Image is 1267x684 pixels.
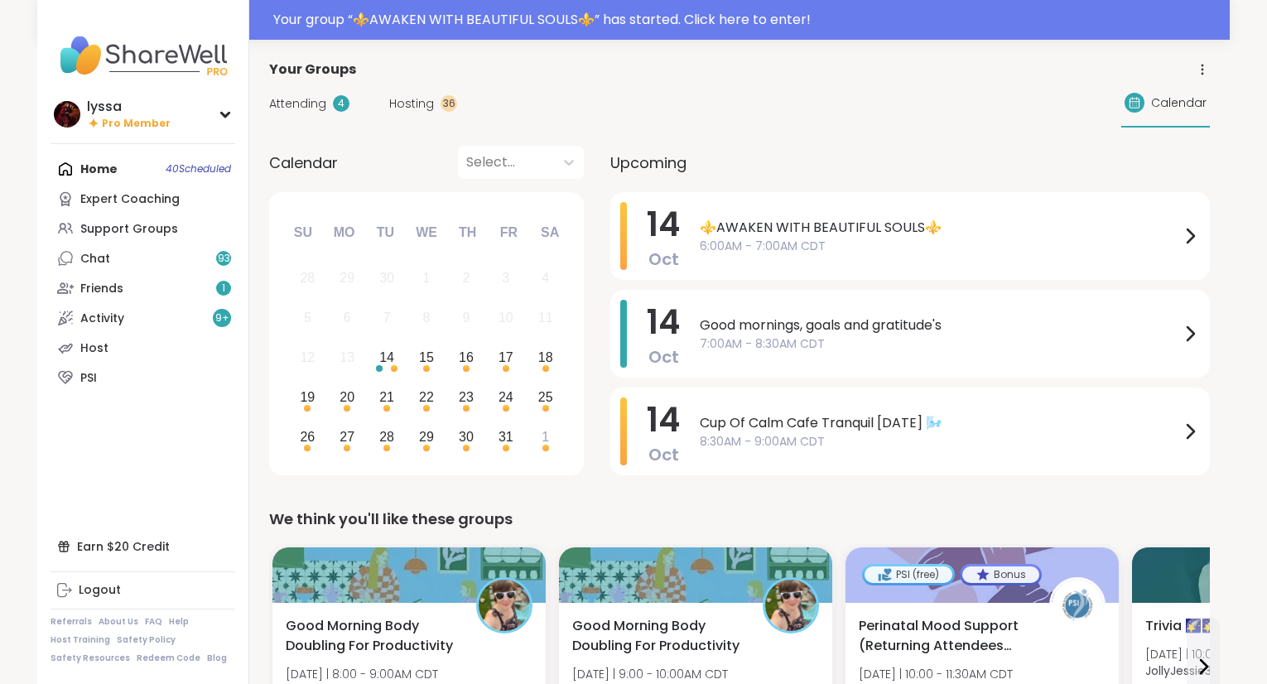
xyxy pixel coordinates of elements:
[379,346,394,368] div: 14
[488,419,523,455] div: Choose Friday, October 31st, 2025
[528,301,563,336] div: Not available Saturday, October 11th, 2025
[700,238,1180,255] span: 6:00AM - 7:00AM CDT
[542,426,549,448] div: 1
[330,261,365,296] div: Not available Monday, September 29th, 2025
[54,101,80,128] img: lyssa
[379,267,394,289] div: 30
[215,311,229,325] span: 9 +
[300,267,315,289] div: 28
[80,340,108,357] div: Host
[269,95,326,113] span: Attending
[222,282,225,296] span: 1
[369,419,405,455] div: Choose Tuesday, October 28th, 2025
[300,386,315,408] div: 19
[379,386,394,408] div: 21
[572,616,744,656] span: Good Morning Body Doubling For Productivity
[369,261,405,296] div: Not available Tuesday, September 30th, 2025
[419,346,434,368] div: 15
[1052,580,1103,631] img: PSIHost2
[300,426,315,448] div: 26
[286,616,458,656] span: Good Morning Body Doubling For Productivity
[79,582,121,599] div: Logout
[700,218,1180,238] span: ⚜️AWAKEN WITH BEAUTIFUL SOULS⚜️
[269,152,338,174] span: Calendar
[80,370,97,387] div: PSI
[290,340,325,376] div: Not available Sunday, October 12th, 2025
[538,306,553,329] div: 11
[344,306,351,329] div: 6
[99,616,138,628] a: About Us
[80,221,178,238] div: Support Groups
[169,616,189,628] a: Help
[87,98,171,116] div: lyssa
[408,214,445,251] div: We
[538,346,553,368] div: 18
[409,261,445,296] div: Not available Wednesday, October 1st, 2025
[409,301,445,336] div: Not available Wednesday, October 8th, 2025
[51,273,235,303] a: Friends1
[51,634,110,646] a: Host Training
[80,251,110,267] div: Chat
[51,303,235,333] a: Activity9+
[419,426,434,448] div: 29
[499,306,513,329] div: 10
[488,301,523,336] div: Not available Friday, October 10th, 2025
[488,340,523,376] div: Choose Friday, October 17th, 2025
[367,214,403,251] div: Tu
[610,152,686,174] span: Upcoming
[290,379,325,415] div: Choose Sunday, October 19th, 2025
[450,214,486,251] div: Th
[423,267,431,289] div: 1
[449,340,484,376] div: Choose Thursday, October 16th, 2025
[369,301,405,336] div: Not available Tuesday, October 7th, 2025
[369,340,405,376] div: Choose Tuesday, October 14th, 2025
[528,340,563,376] div: Choose Saturday, October 18th, 2025
[290,261,325,296] div: Not available Sunday, September 28th, 2025
[1151,94,1207,112] span: Calendar
[528,261,563,296] div: Not available Saturday, October 4th, 2025
[340,426,354,448] div: 27
[51,616,92,628] a: Referrals
[304,306,311,329] div: 5
[441,95,457,112] div: 36
[51,653,130,664] a: Safety Resources
[648,345,679,368] span: Oct
[117,634,176,646] a: Safety Policy
[488,261,523,296] div: Not available Friday, October 3rd, 2025
[80,281,123,297] div: Friends
[572,666,728,682] span: [DATE] | 9:00 - 10:00AM CDT
[538,386,553,408] div: 25
[145,616,162,628] a: FAQ
[647,397,680,443] span: 14
[51,243,235,273] a: Chat93
[459,346,474,368] div: 16
[865,566,952,583] div: PSI (free)
[648,248,679,271] span: Oct
[51,363,235,393] a: PSI
[1145,662,1219,679] b: JollyJessie38
[383,306,391,329] div: 7
[207,653,227,664] a: Blog
[340,267,354,289] div: 29
[700,316,1180,335] span: Good mornings, goals and gratitude's
[499,386,513,408] div: 24
[647,201,680,248] span: 14
[330,301,365,336] div: Not available Monday, October 6th, 2025
[490,214,527,251] div: Fr
[459,426,474,448] div: 30
[488,379,523,415] div: Choose Friday, October 24th, 2025
[528,379,563,415] div: Choose Saturday, October 25th, 2025
[648,443,679,466] span: Oct
[499,426,513,448] div: 31
[51,214,235,243] a: Support Groups
[300,346,315,368] div: 12
[290,419,325,455] div: Choose Sunday, October 26th, 2025
[80,311,124,327] div: Activity
[286,666,438,682] span: [DATE] | 8:00 - 9:00AM CDT
[330,379,365,415] div: Choose Monday, October 20th, 2025
[532,214,568,251] div: Sa
[859,616,1031,656] span: Perinatal Mood Support (Returning Attendees Only)
[51,532,235,561] div: Earn $20 Credit
[700,433,1180,450] span: 8:30AM - 9:00AM CDT
[137,653,200,664] a: Redeem Code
